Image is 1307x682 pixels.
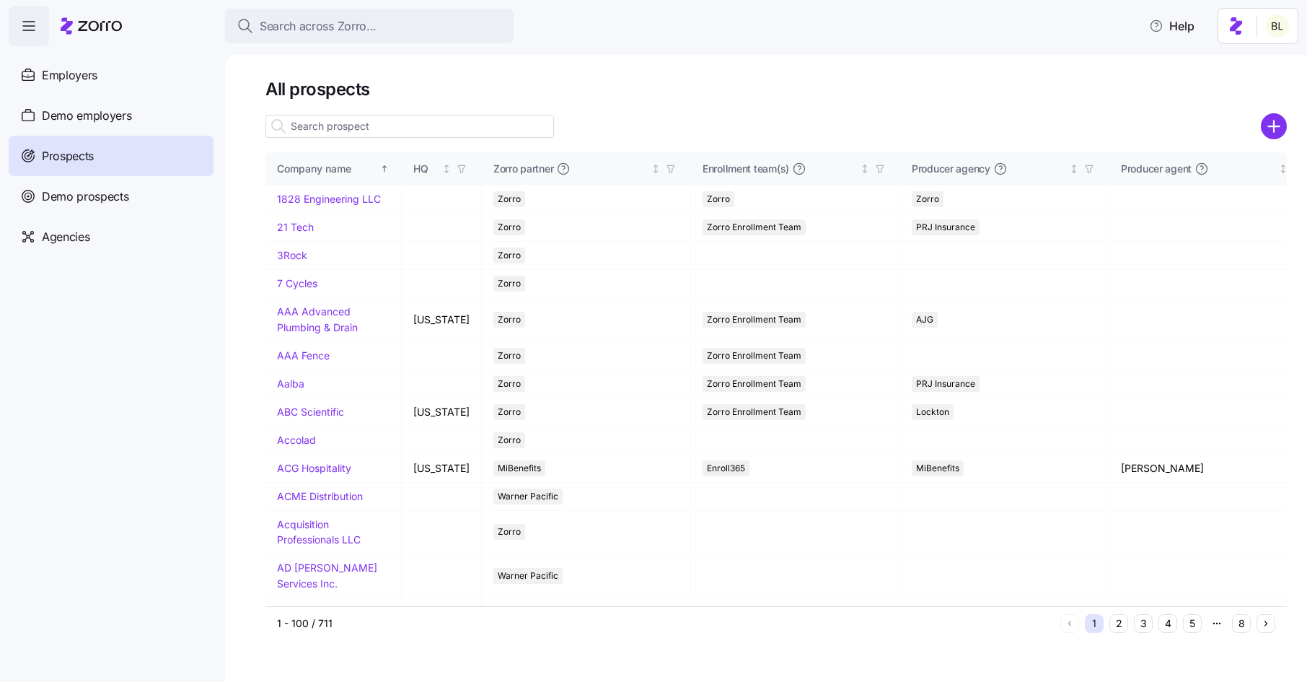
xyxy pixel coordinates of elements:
span: Zorro [498,524,521,540]
span: Warner Pacific [498,489,558,504]
a: Acquisition Professionals LLC [277,518,361,546]
span: MiBenefits [498,460,541,476]
th: Producer agencyNot sorted [900,152,1109,185]
div: Not sorted [860,164,870,174]
span: Producer agent [1121,162,1192,176]
span: Producer agency [912,162,990,176]
span: Zorro [707,191,730,207]
button: Help [1137,12,1206,40]
h1: All prospects [265,78,1287,100]
span: Enrollment team(s) [703,162,789,176]
button: Search across Zorro... [225,9,514,43]
span: Search across Zorro... [260,17,377,35]
span: Warner Pacific [498,568,558,584]
div: Not sorted [441,164,452,174]
th: Company nameSorted ascending [265,152,402,185]
span: Lockton [916,404,949,420]
button: 4 [1158,614,1177,633]
div: Not sorted [1069,164,1079,174]
a: ACME Distribution [277,490,363,502]
a: Accolad [277,434,316,446]
span: Help [1149,17,1194,35]
a: AD [PERSON_NAME] Services Inc. [277,561,377,590]
div: Not sorted [651,164,661,174]
td: [US_STATE] [402,298,482,341]
input: Search prospect [265,115,554,138]
a: Demo employers [9,95,214,136]
span: Enroll365 [707,460,745,476]
span: Zorro Enrollment Team [707,404,801,420]
span: AJG [916,312,933,328]
a: ACG Hospitality [277,462,351,474]
a: AAA Advanced Plumbing & Drain [277,305,358,333]
a: Aalba [277,377,304,390]
th: Enrollment team(s)Not sorted [691,152,900,185]
span: Zorro Enrollment Team [707,219,801,235]
div: Sorted ascending [379,164,390,174]
span: Zorro [498,376,521,392]
span: Zorro [498,312,521,328]
span: Zorro [498,432,521,448]
a: Employers [9,55,214,95]
span: Prospects [42,147,94,165]
a: Agencies [9,217,214,257]
th: HQNot sorted [402,152,482,185]
button: 1 [1085,614,1104,633]
div: HQ [413,161,439,177]
span: Demo prospects [42,188,129,206]
button: Next page [1257,614,1275,633]
a: 7 Cycles [277,277,317,289]
button: 2 [1109,614,1128,633]
a: 3Rock [277,249,307,261]
a: Advanced Wireless Communications [277,605,369,633]
a: Prospects [9,136,214,176]
span: MiBenefits [916,460,959,476]
a: Demo prospects [9,176,214,217]
div: 1 - 100 / 711 [277,616,1055,631]
button: Previous page [1060,614,1079,633]
a: 1828 Engineering LLC [277,193,381,205]
span: Zorro [498,348,521,364]
a: AAA Fence [277,349,330,362]
a: 21 Tech [277,221,314,233]
a: ABC Scientific [277,406,344,418]
svg: add icon [1261,113,1287,139]
span: Zorro [498,191,521,207]
span: Zorro [498,219,521,235]
button: 3 [1134,614,1153,633]
span: Zorro [498,404,521,420]
span: Zorro Enrollment Team [707,348,801,364]
th: Zorro partnerNot sorted [482,152,691,185]
span: Zorro [498,276,521,292]
div: Company name [277,161,377,177]
div: Not sorted [1278,164,1288,174]
span: PRJ Insurance [916,376,975,392]
span: Zorro partner [493,162,553,176]
img: 2fabda6663eee7a9d0b710c60bc473af [1266,14,1289,38]
td: [US_STATE] [402,398,482,427]
span: Zorro Enrollment Team [707,312,801,328]
span: Agencies [42,228,89,246]
button: 5 [1183,614,1202,633]
td: [US_STATE] [402,455,482,483]
span: Zorro [916,191,939,207]
span: Zorro [498,248,521,263]
span: Zorro Enrollment Team [707,376,801,392]
button: 8 [1232,614,1251,633]
span: PRJ Insurance [916,219,975,235]
span: Employers [42,66,97,84]
span: Demo employers [42,107,132,125]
